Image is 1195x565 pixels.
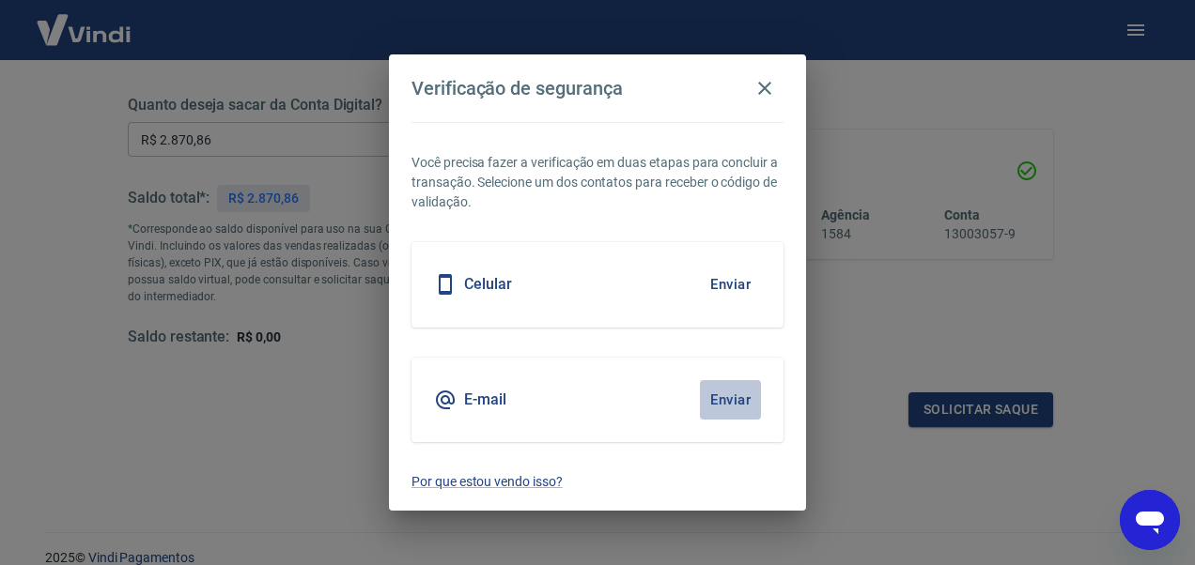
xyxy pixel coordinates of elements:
h5: Celular [464,275,512,294]
button: Enviar [700,380,761,420]
a: Por que estou vendo isso? [411,472,784,492]
h5: E-mail [464,390,506,409]
h4: Verificação de segurança [411,77,623,99]
iframe: Botão para abrir a janela de mensagens [1120,490,1180,550]
button: Enviar [700,265,761,304]
p: Você precisa fazer a verificação em duas etapas para concluir a transação. Selecione um dos conta... [411,153,784,212]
